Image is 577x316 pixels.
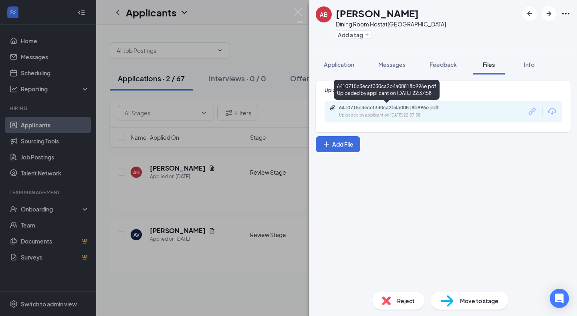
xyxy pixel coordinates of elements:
[365,32,369,37] svg: Plus
[329,105,459,119] a: Paperclip6410715c3eccf330ca2b4a00818b996e.pdfUploaded by applicant on [DATE] 22:37:58
[483,61,495,68] span: Files
[561,9,571,18] svg: Ellipses
[523,6,537,21] button: ArrowLeftNew
[316,136,360,152] button: Add FilePlus
[339,112,459,119] div: Uploaded by applicant on [DATE] 22:37:58
[325,87,562,94] div: Upload Resume
[525,9,535,18] svg: ArrowLeftNew
[544,9,554,18] svg: ArrowRight
[378,61,406,68] span: Messages
[550,289,569,308] div: Open Intercom Messenger
[336,20,446,28] div: Dining Room Host at [GEOGRAPHIC_DATA]
[339,105,451,111] div: 6410715c3eccf330ca2b4a00818b996e.pdf
[334,80,440,100] div: 6410715c3eccf330ca2b4a00818b996e.pdf Uploaded by applicant on [DATE] 22:37:58
[320,10,328,18] div: AB
[430,61,457,68] span: Feedback
[397,296,415,305] span: Reject
[323,140,331,148] svg: Plus
[527,106,538,117] svg: Link
[336,6,419,20] h1: [PERSON_NAME]
[324,61,354,68] span: Application
[542,6,556,21] button: ArrowRight
[524,61,535,68] span: Info
[329,105,336,111] svg: Paperclip
[460,296,498,305] span: Move to stage
[547,107,557,116] svg: Download
[336,30,371,39] button: PlusAdd a tag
